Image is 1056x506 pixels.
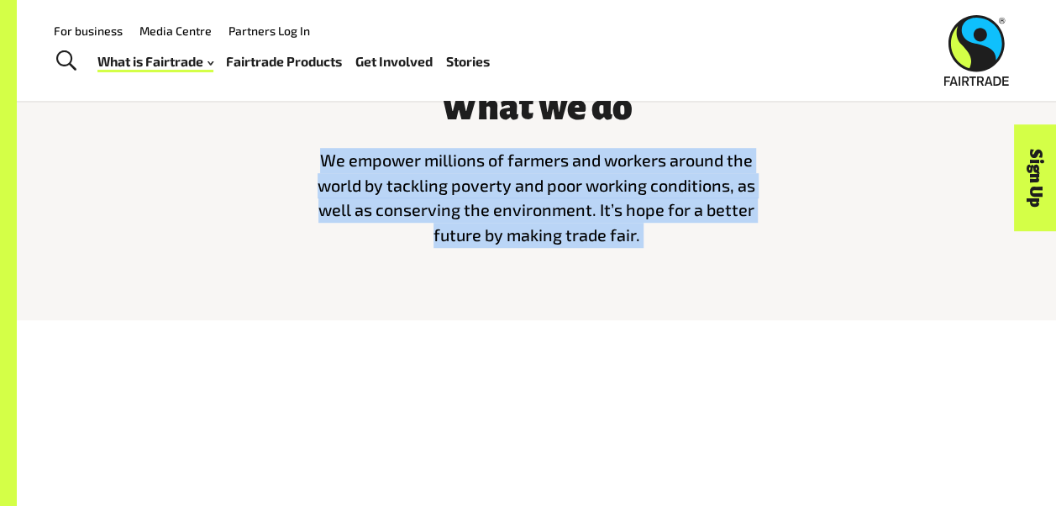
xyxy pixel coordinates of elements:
[139,24,212,38] a: Media Centre
[45,40,87,82] a: Toggle Search
[355,50,433,73] a: Get Involved
[446,50,490,73] a: Stories
[54,24,123,38] a: For business
[226,50,342,73] a: Fairtrade Products
[944,15,1009,86] img: Fairtrade Australia New Zealand logo
[97,50,213,73] a: What is Fairtrade
[307,88,766,129] h3: What we do
[229,24,310,38] a: Partners Log In
[318,150,755,245] span: We empower millions of farmers and workers around the world by tackling poverty and poor working ...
